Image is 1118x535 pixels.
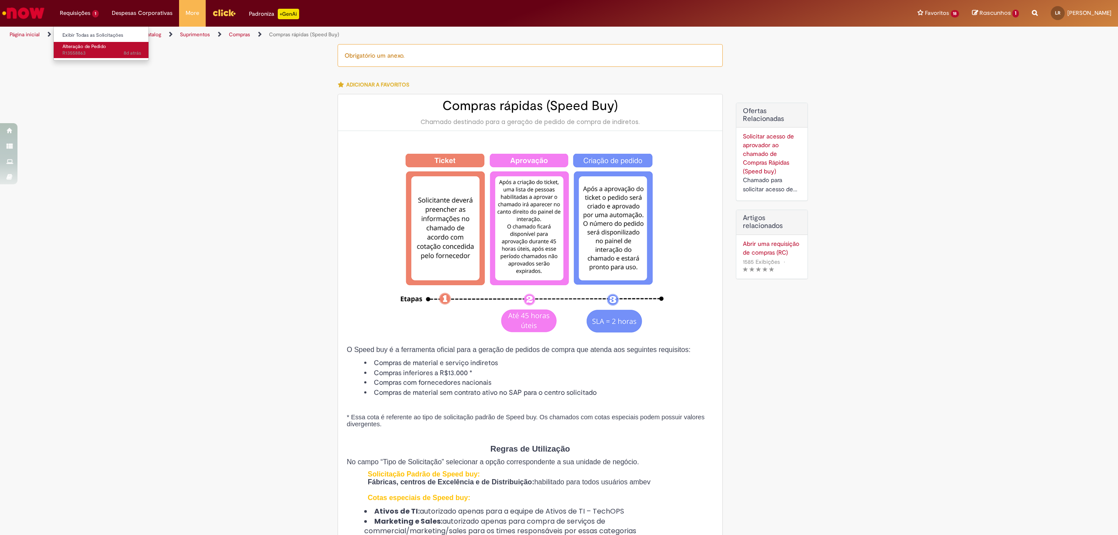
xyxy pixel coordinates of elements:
span: Alteração de Pedido [62,43,106,50]
span: Solicitação Padrão de Speed buy: [368,470,480,478]
span: Rascunhos [980,9,1011,17]
span: 1 [92,10,99,17]
span: autorizado apenas para a equipe de Ativos de TI – TechOPS [398,506,624,516]
span: Requisições [60,9,90,17]
div: Ofertas Relacionadas [736,103,808,201]
h3: Artigos relacionados [743,214,801,230]
li: Compras de material e serviço indiretos [364,358,714,368]
div: Chamado para solicitar acesso de aprovador ao ticket de Speed buy [743,176,801,194]
h2: Compras rápidas (Speed Buy) [347,99,714,113]
span: • [782,256,787,268]
a: Abrir uma requisição de compras (RC) [743,239,801,257]
time: 23/09/2025 12:32:37 [124,50,141,56]
strong: Marketing e Sales: [374,516,442,526]
span: Adicionar a Favoritos [346,81,409,88]
span: [PERSON_NAME] [1067,9,1111,17]
li: Compras inferiores a R$13.000 * [364,368,714,378]
span: habilitado para todos usuários ambev [534,478,650,486]
li: Compras de material sem contrato ativo no SAP para o centro solicitado [364,388,714,398]
strong: Ativos [374,506,398,516]
h2: Ofertas Relacionadas [743,107,801,123]
a: Compras rápidas (Speed Buy) [269,31,339,38]
span: R13558863 [62,50,141,57]
span: 18 [951,10,959,17]
span: LR [1055,10,1060,16]
span: 1585 Exibições [743,258,780,266]
ul: Requisições [53,26,149,61]
a: Compras [229,31,250,38]
strong: de TI: [400,506,420,516]
span: 8d atrás [124,50,141,56]
ul: Trilhas de página [7,27,739,43]
a: Aberto R13558863 : Alteração de Pedido [54,42,150,58]
span: No campo “Tipo de Solicitação” selecionar a opção correspondente a sua unidade de negócio. [347,458,639,466]
span: Fábricas, centros de Excelência e de Distribuição: [368,478,534,486]
span: Cotas especiais de Speed buy: [368,494,470,501]
span: Favoritos [925,9,949,17]
a: Rascunhos [972,9,1019,17]
span: Regras de Utilização [490,444,570,453]
img: click_logo_yellow_360x200.png [212,6,236,19]
span: 1 [1012,10,1019,17]
a: Suprimentos [180,31,210,38]
li: Compras com fornecedores nacionais [364,378,714,388]
img: ServiceNow [1,4,46,22]
div: Padroniza [249,9,299,19]
a: Solicitar acesso de aprovador ao chamado de Compras Rápidas (Speed buy) [743,132,794,175]
div: Obrigatório um anexo. [338,44,723,67]
span: O Speed buy é a ferramenta oficial para a geração de pedidos de compra que atenda aos seguintes r... [347,346,690,353]
a: Exibir Todas as Solicitações [54,31,150,40]
span: Despesas Corporativas [112,9,173,17]
span: * Essa cota é referente ao tipo de solicitação padrão de Speed buy. Os chamados com cotas especia... [347,414,704,428]
a: Página inicial [10,31,40,38]
span: More [186,9,199,17]
div: Chamado destinado para a geração de pedido de compra de indiretos. [347,117,714,126]
p: +GenAi [278,9,299,19]
button: Adicionar a Favoritos [338,76,414,94]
